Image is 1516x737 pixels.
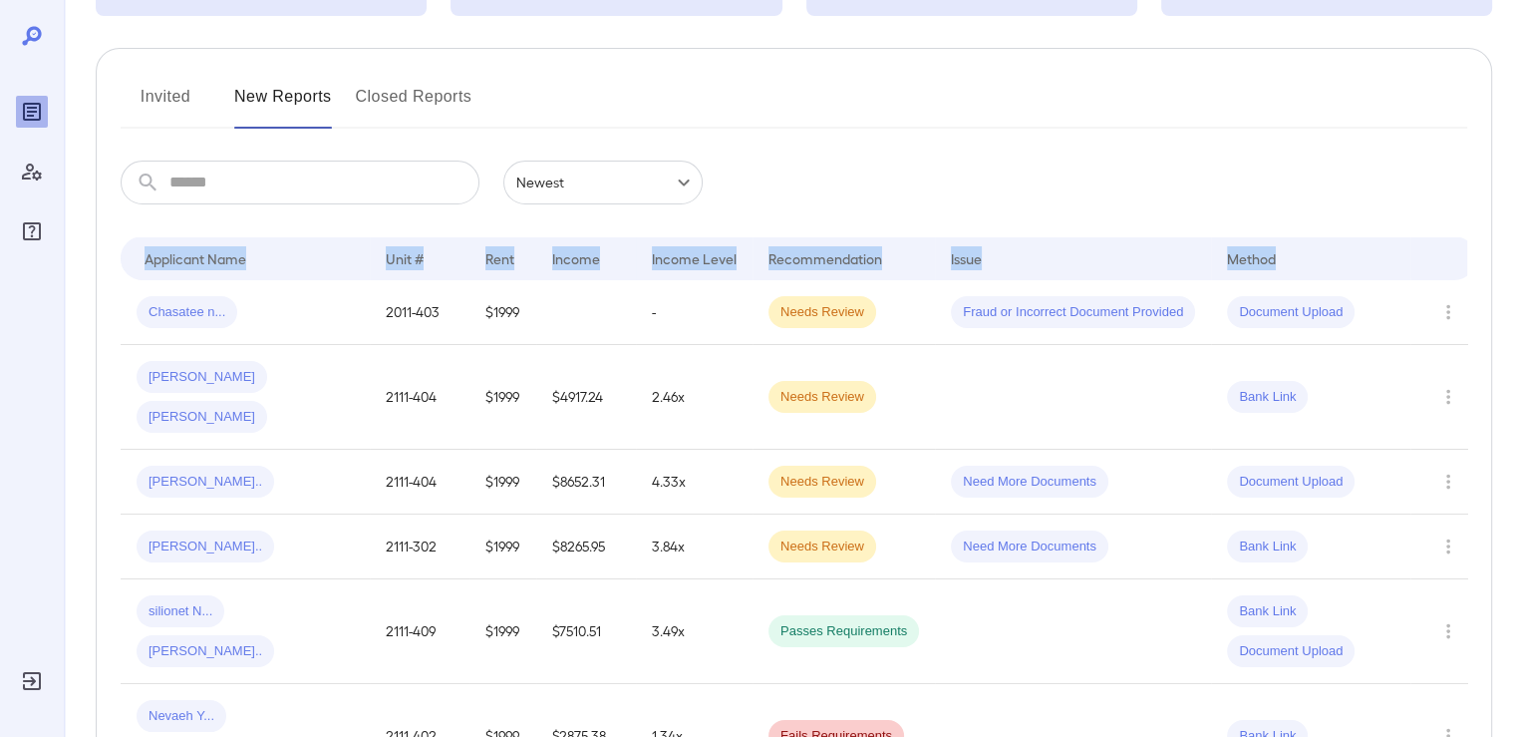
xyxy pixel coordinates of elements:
td: 2111-404 [370,450,469,515]
div: Recommendation [768,246,882,270]
span: Bank Link [1227,602,1308,621]
button: Row Actions [1432,531,1464,562]
td: $1999 [469,345,536,450]
span: Nevaeh Y... [137,707,226,726]
div: Income [552,246,600,270]
span: Fraud or Incorrect Document Provided [951,303,1195,322]
span: [PERSON_NAME] [137,368,267,387]
span: Bank Link [1227,388,1308,407]
span: Need More Documents [951,473,1108,492]
td: $1999 [469,280,536,345]
div: Manage Users [16,156,48,187]
td: 2111-404 [370,345,469,450]
div: Unit # [386,246,424,270]
button: Closed Reports [356,81,472,129]
span: Needs Review [768,303,876,322]
button: Row Actions [1432,615,1464,647]
span: [PERSON_NAME].. [137,538,274,556]
button: New Reports [234,81,332,129]
div: Reports [16,96,48,128]
span: Bank Link [1227,538,1308,556]
td: $8265.95 [536,515,636,579]
span: [PERSON_NAME] [137,408,267,427]
span: Needs Review [768,473,876,492]
td: $8652.31 [536,450,636,515]
div: Issue [951,246,983,270]
td: - [636,280,753,345]
td: $1999 [469,450,536,515]
div: FAQ [16,215,48,247]
td: $4917.24 [536,345,636,450]
td: 4.33x [636,450,753,515]
span: Needs Review [768,538,876,556]
button: Row Actions [1432,381,1464,413]
button: Row Actions [1432,466,1464,498]
div: Newest [503,161,703,204]
td: 2011-403 [370,280,469,345]
div: Income Level [652,246,737,270]
span: Need More Documents [951,538,1108,556]
td: 2.46x [636,345,753,450]
td: 2111-302 [370,515,469,579]
div: Rent [485,246,517,270]
td: $7510.51 [536,579,636,684]
span: Chasatee n... [137,303,237,322]
td: $1999 [469,579,536,684]
span: Passes Requirements [768,622,919,641]
button: Row Actions [1432,296,1464,328]
td: 2111-409 [370,579,469,684]
span: [PERSON_NAME].. [137,642,274,661]
div: Applicant Name [145,246,246,270]
td: 3.84x [636,515,753,579]
span: Document Upload [1227,303,1355,322]
span: Needs Review [768,388,876,407]
span: Document Upload [1227,473,1355,492]
td: $1999 [469,515,536,579]
div: Method [1227,246,1276,270]
button: Invited [121,81,210,129]
div: Log Out [16,665,48,697]
span: silionet N... [137,602,224,621]
span: Document Upload [1227,642,1355,661]
span: [PERSON_NAME].. [137,473,274,492]
td: 3.49x [636,579,753,684]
